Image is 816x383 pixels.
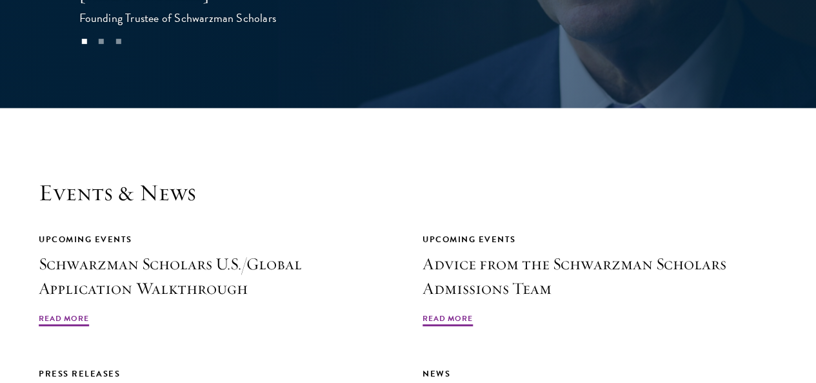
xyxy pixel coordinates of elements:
[423,233,777,328] a: Upcoming Events Advice from the Schwarzman Scholars Admissions Team Read More
[39,313,89,328] span: Read More
[423,252,777,301] h3: Advice from the Schwarzman Scholars Admissions Team
[39,233,393,247] div: Upcoming Events
[423,313,473,328] span: Read More
[39,233,393,328] a: Upcoming Events Schwarzman Scholars U.S./Global Application Walkthrough Read More
[93,33,110,50] button: 2 of 3
[39,367,393,381] div: Press Releases
[110,33,126,50] button: 3 of 3
[423,367,777,381] div: News
[75,33,92,50] button: 1 of 3
[39,179,777,207] h2: Events & News
[423,233,777,247] div: Upcoming Events
[39,252,393,301] h3: Schwarzman Scholars U.S./Global Application Walkthrough
[79,9,337,27] div: Founding Trustee of Schwarzman Scholars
